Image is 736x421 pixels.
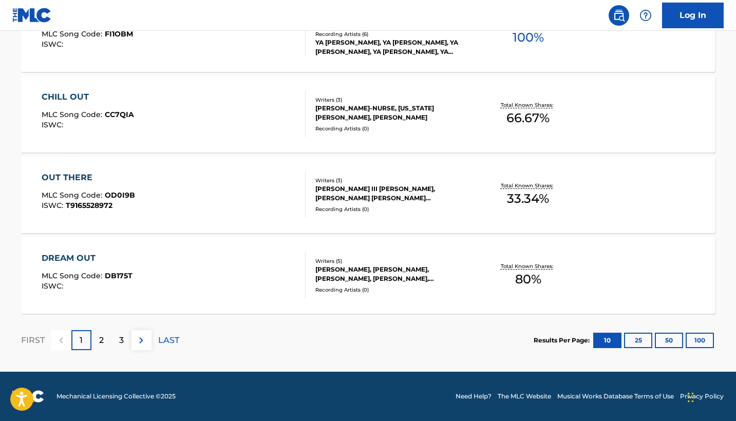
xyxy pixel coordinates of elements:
[315,38,470,56] div: YA [PERSON_NAME], YA [PERSON_NAME], YA [PERSON_NAME], YA [PERSON_NAME], YA [PERSON_NAME]
[315,96,470,104] div: Writers ( 3 )
[21,237,715,314] a: DREAM OUTMLC Song Code:DB175TISWC:Writers (5)[PERSON_NAME], [PERSON_NAME], [PERSON_NAME], [PERSON...
[21,334,45,347] p: FIRST
[513,28,544,47] span: 100 %
[680,392,724,401] a: Privacy Policy
[506,109,550,127] span: 66.67 %
[315,286,470,294] div: Recording Artists ( 0 )
[105,110,134,119] span: CC7QIA
[42,171,135,184] div: OUT THERE
[42,91,134,103] div: CHILL OUT
[315,265,470,283] div: [PERSON_NAME], [PERSON_NAME], [PERSON_NAME], [PERSON_NAME], [PERSON_NAME] [PERSON_NAME]
[119,334,124,347] p: 3
[315,205,470,213] div: Recording Artists ( 0 )
[639,9,652,22] img: help
[42,120,66,129] span: ISWC :
[99,334,104,347] p: 2
[315,177,470,184] div: Writers ( 3 )
[80,334,83,347] p: 1
[315,125,470,132] div: Recording Artists ( 0 )
[56,392,176,401] span: Mechanical Licensing Collective © 2025
[315,30,470,38] div: Recording Artists ( 6 )
[507,189,549,208] span: 33.34 %
[515,270,541,289] span: 80 %
[501,262,556,270] p: Total Known Shares:
[105,190,135,200] span: OD0I9B
[501,182,556,189] p: Total Known Shares:
[315,184,470,203] div: [PERSON_NAME] III [PERSON_NAME], [PERSON_NAME] [PERSON_NAME] [PERSON_NAME]
[42,190,105,200] span: MLC Song Code :
[557,392,674,401] a: Musical Works Database Terms of Use
[42,252,133,264] div: DREAM OUT
[42,110,105,119] span: MLC Song Code :
[593,333,621,348] button: 10
[688,382,694,413] div: Drag
[501,101,556,109] p: Total Known Shares:
[158,334,179,347] p: LAST
[685,372,736,421] iframe: Chat Widget
[42,29,105,39] span: MLC Song Code :
[42,271,105,280] span: MLC Song Code :
[42,201,66,210] span: ISWC :
[655,333,683,348] button: 50
[456,392,492,401] a: Need Help?
[609,5,629,26] a: Public Search
[624,333,652,348] button: 25
[42,40,66,49] span: ISWC :
[635,5,656,26] div: Help
[66,201,112,210] span: T9165528972
[12,8,52,23] img: MLC Logo
[662,3,724,28] a: Log In
[315,257,470,265] div: Writers ( 5 )
[42,281,66,291] span: ISWC :
[21,75,715,152] a: CHILL OUTMLC Song Code:CC7QIAISWC:Writers (3)[PERSON_NAME]-NURSE, [US_STATE][PERSON_NAME], [PERSO...
[105,271,133,280] span: DB175T
[498,392,551,401] a: The MLC Website
[686,333,714,348] button: 100
[21,156,715,233] a: OUT THEREMLC Song Code:OD0I9BISWC:T9165528972Writers (3)[PERSON_NAME] III [PERSON_NAME], [PERSON_...
[12,390,44,403] img: logo
[315,104,470,122] div: [PERSON_NAME]-NURSE, [US_STATE][PERSON_NAME], [PERSON_NAME]
[613,9,625,22] img: search
[105,29,133,39] span: FI1OBM
[135,334,147,347] img: right
[534,336,592,345] p: Results Per Page:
